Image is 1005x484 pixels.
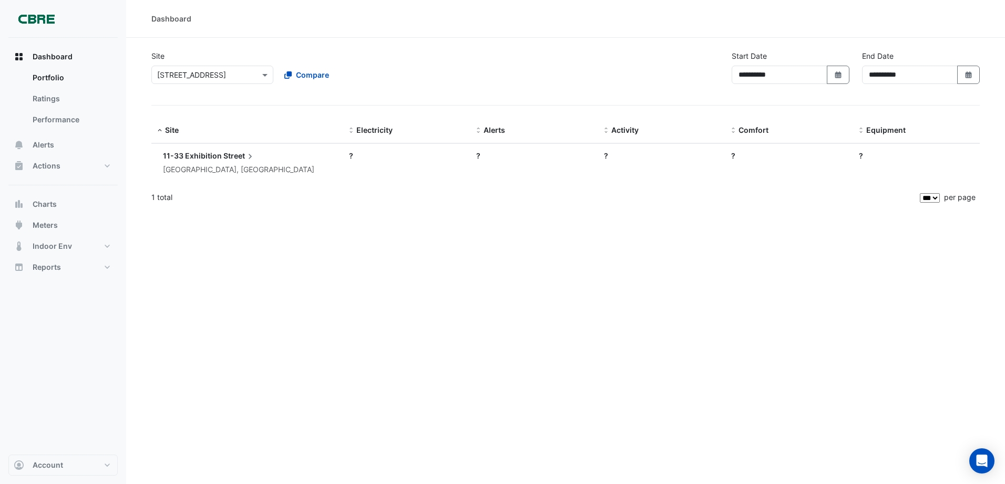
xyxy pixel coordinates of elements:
span: Activity [611,125,639,134]
app-icon: Reports [14,262,24,272]
app-icon: Meters [14,220,24,230]
a: Performance [24,109,118,130]
span: Account [33,460,63,470]
span: Electricity [356,125,393,134]
app-icon: Dashboard [14,51,24,62]
span: per page [944,193,976,202]
span: Indoor Env [33,241,72,251]
button: Account [8,455,118,476]
label: Site [151,50,165,61]
span: Comfort [739,125,768,134]
a: Ratings [24,88,118,109]
img: Company Logo [13,8,60,29]
button: Indoor Env [8,236,118,257]
span: Alerts [484,125,505,134]
div: [GEOGRAPHIC_DATA], [GEOGRAPHIC_DATA] [163,164,314,176]
button: Dashboard [8,46,118,67]
app-icon: Actions [14,161,24,171]
span: Meters [33,220,58,230]
div: ? [731,150,846,161]
button: Reports [8,257,118,278]
label: End Date [862,50,894,61]
div: Dashboard [8,67,118,134]
button: Compare [278,66,336,84]
span: Compare [296,69,329,80]
div: ? [859,150,973,161]
div: ? [604,150,719,161]
div: Dashboard [151,13,191,24]
span: Actions [33,161,60,171]
span: 11-33 Exhibition [163,151,222,160]
a: Portfolio [24,67,118,88]
button: Charts [8,194,118,215]
div: ? [349,150,464,161]
fa-icon: Select Date [834,70,843,79]
app-icon: Alerts [14,140,24,150]
div: ? [476,150,591,161]
div: 1 total [151,184,918,211]
span: Site [165,125,179,134]
app-icon: Indoor Env [14,241,24,251]
app-icon: Charts [14,199,24,209]
span: Equipment [866,125,906,134]
span: Charts [33,199,57,209]
span: Alerts [33,140,54,150]
span: Street [223,150,255,162]
button: Alerts [8,134,118,155]
button: Meters [8,215,118,236]
button: Actions [8,155,118,176]
fa-icon: Select Date [964,70,973,79]
div: Open Intercom Messenger [969,448,994,474]
span: Dashboard [33,51,73,62]
label: Start Date [732,50,767,61]
span: Reports [33,262,61,272]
